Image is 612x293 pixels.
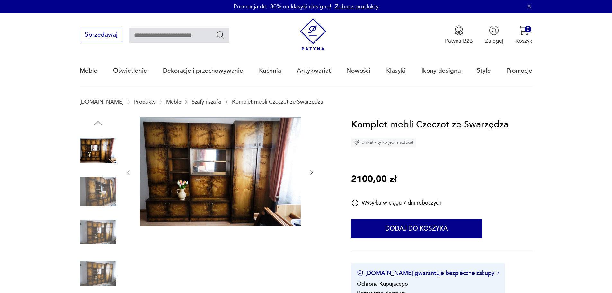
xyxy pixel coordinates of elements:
img: Zdjęcie produktu Komplet mebli Czeczot ze Swarzędza [80,255,116,292]
div: Unikat - tylko jedna sztuka! [351,138,416,147]
img: Zdjęcie produktu Komplet mebli Czeczot ze Swarzędza [140,117,301,226]
img: Zdjęcie produktu Komplet mebli Czeczot ze Swarzędza [80,173,116,210]
a: Nowości [346,56,370,86]
a: Zobacz produkty [335,3,379,11]
p: Komplet mebli Czeczot ze Swarzędza [232,99,323,105]
a: Dekoracje i przechowywanie [163,56,243,86]
div: 0 [525,26,531,32]
button: Zaloguj [485,25,503,45]
button: Sprzedawaj [80,28,123,42]
img: Zdjęcie produktu Komplet mebli Czeczot ze Swarzędza [80,132,116,169]
button: 0Koszyk [515,25,532,45]
a: Kuchnia [259,56,281,86]
a: Szafy i szafki [192,99,221,105]
h1: Komplet mebli Czeczot ze Swarzędza [351,117,509,132]
p: Promocja do -30% na klasyki designu! [234,3,331,11]
a: Meble [166,99,181,105]
a: Style [477,56,491,86]
img: Patyna - sklep z meblami i dekoracjami vintage [297,18,329,51]
a: Sprzedawaj [80,33,123,38]
img: Zdjęcie produktu Komplet mebli Czeczot ze Swarzędza [80,214,116,251]
img: Ikonka użytkownika [489,25,499,35]
a: Produkty [134,99,155,105]
img: Ikona diamentu [354,140,359,145]
img: Ikona medalu [454,25,464,35]
li: Ochrona Kupującego [357,280,408,288]
a: [DOMAIN_NAME] [80,99,123,105]
p: Zaloguj [485,37,503,45]
p: Koszyk [515,37,532,45]
p: 2100,00 zł [351,172,396,187]
a: Ikona medaluPatyna B2B [445,25,473,45]
a: Meble [80,56,98,86]
p: Patyna B2B [445,37,473,45]
button: [DOMAIN_NAME] gwarantuje bezpieczne zakupy [357,269,499,277]
img: Ikona strzałki w prawo [497,272,499,275]
a: Promocje [506,56,532,86]
button: Patyna B2B [445,25,473,45]
a: Oświetlenie [113,56,147,86]
a: Ikony designu [421,56,461,86]
img: Ikona certyfikatu [357,270,363,277]
a: Antykwariat [297,56,331,86]
button: Szukaj [216,30,225,40]
div: Wysyłka w ciągu 7 dni roboczych [351,199,441,207]
img: Ikona koszyka [519,25,529,35]
button: Dodaj do koszyka [351,219,482,238]
a: Klasyki [386,56,406,86]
